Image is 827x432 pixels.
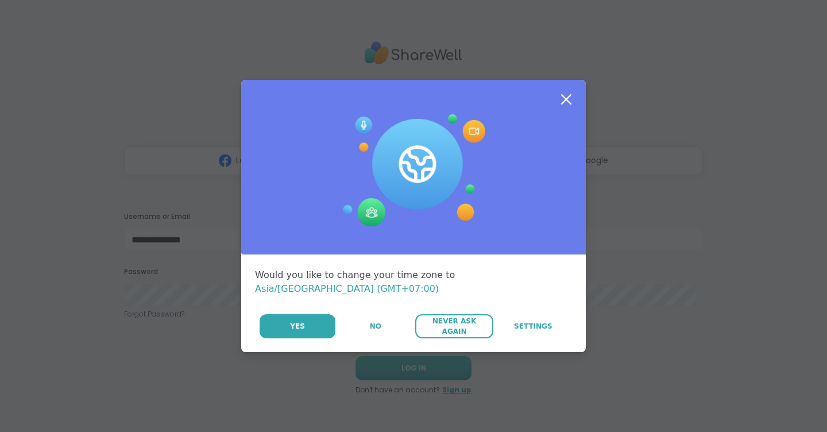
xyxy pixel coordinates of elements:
button: Never Ask Again [415,314,493,338]
a: Settings [494,314,572,338]
button: No [337,314,414,338]
img: Session Experience [342,114,485,227]
div: Would you like to change your time zone to [255,268,572,296]
span: No [370,321,381,331]
span: Never Ask Again [421,316,487,337]
span: Settings [514,321,552,331]
span: Yes [290,321,305,331]
button: Yes [260,314,335,338]
span: Asia/[GEOGRAPHIC_DATA] (GMT+07:00) [255,283,439,294]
